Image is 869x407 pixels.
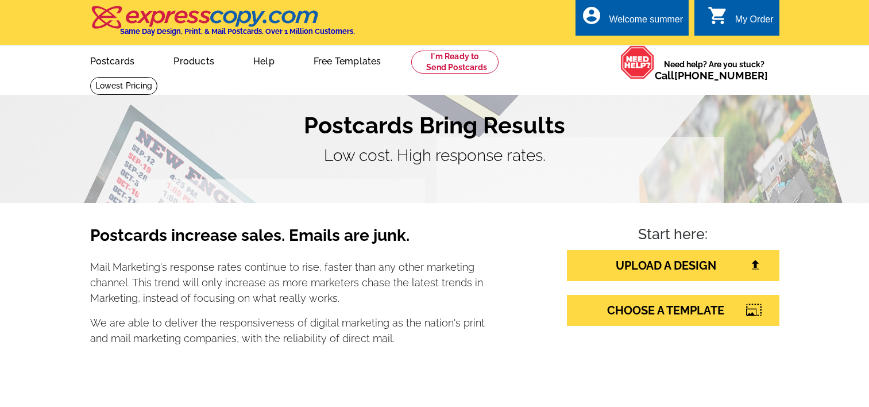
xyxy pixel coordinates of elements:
[235,47,293,74] a: Help
[295,47,400,74] a: Free Templates
[72,47,153,74] a: Postcards
[609,14,683,30] div: Welcome summer
[581,5,602,26] i: account_circle
[708,13,774,27] a: shopping_cart My Order
[90,315,485,346] p: We are able to deliver the responsiveness of digital marketing as the nation's print and mail mar...
[567,295,779,326] a: CHOOSE A TEMPLATE
[620,45,655,79] img: help
[90,14,355,36] a: Same Day Design, Print, & Mail Postcards. Over 1 Million Customers.
[90,112,779,139] h1: Postcards Bring Results
[90,226,485,255] h3: Postcards increase sales. Emails are junk.
[674,70,768,82] a: [PHONE_NUMBER]
[90,259,485,306] p: Mail Marketing's response rates continue to rise, faster than any other marketing channel. This t...
[90,144,779,168] p: Low cost. High response rates.
[735,14,774,30] div: My Order
[708,5,728,26] i: shopping_cart
[567,250,779,281] a: UPLOAD A DESIGN
[155,47,233,74] a: Products
[120,27,355,36] h4: Same Day Design, Print, & Mail Postcards. Over 1 Million Customers.
[655,70,768,82] span: Call
[567,226,779,245] h4: Start here:
[655,59,774,82] span: Need help? Are you stuck?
